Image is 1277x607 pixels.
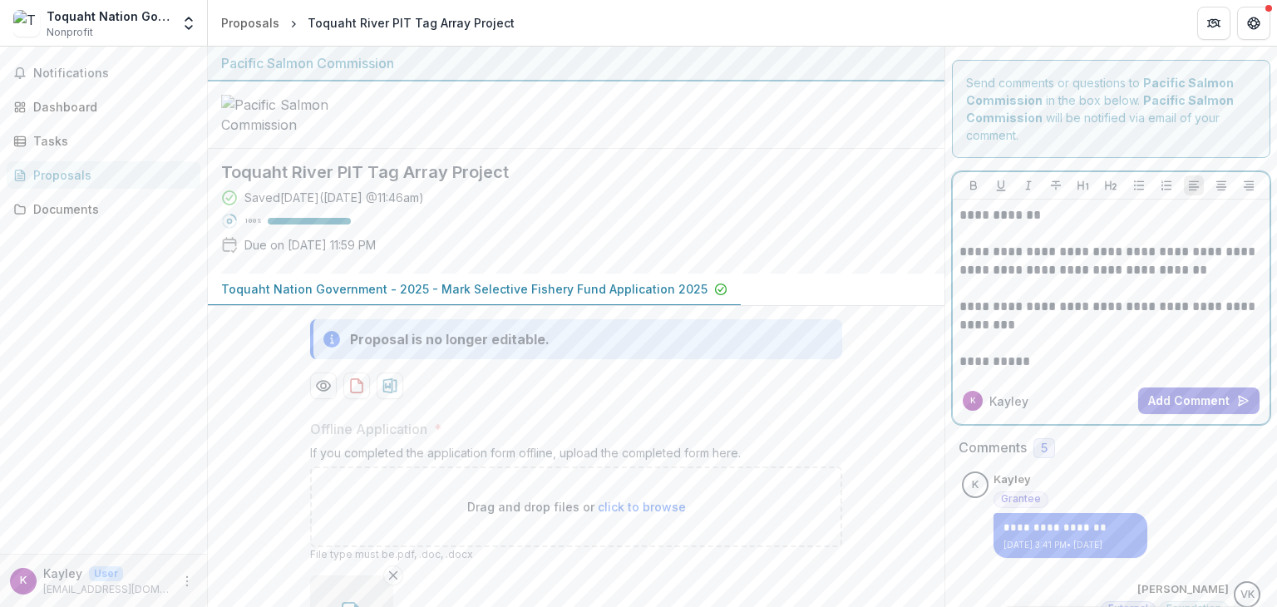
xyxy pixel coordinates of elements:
button: Ordered List [1156,175,1176,195]
p: Kayley [993,471,1031,488]
button: Bold [964,175,984,195]
button: Underline [991,175,1011,195]
div: Kayley [972,480,979,491]
h2: Toquaht River PIT Tag Array Project [221,162,905,182]
a: Dashboard [7,93,200,121]
span: Grantee [1001,493,1041,505]
div: Proposals [221,14,279,32]
div: Send comments or questions to in the box below. will be notified via email of your comment. [952,60,1270,158]
div: Proposal is no longer editable. [350,329,550,349]
img: Toquaht Nation Government [13,10,40,37]
div: Kayley [970,397,976,405]
button: Strike [1046,175,1066,195]
div: Saved [DATE] ( [DATE] @ 11:46am ) [244,189,424,206]
p: Kayley [989,392,1028,410]
button: Bullet List [1129,175,1149,195]
div: Documents [33,200,187,218]
div: Kayley [20,575,27,586]
img: Pacific Salmon Commission [221,95,387,135]
button: Preview 2ccdc0a9-b8fd-4cc7-9f25-e69fd76e5db7-0.pdf [310,373,337,399]
p: [DATE] 3:41 PM • [DATE] [1003,539,1137,551]
a: Tasks [7,127,200,155]
div: If you completed the application form offline, upload the completed form here. [310,446,842,466]
button: Notifications [7,60,200,86]
button: More [177,571,197,591]
a: Proposals [214,11,286,35]
div: Victor Keong [1240,590,1255,600]
button: Italicize [1018,175,1038,195]
span: click to browse [598,500,686,514]
div: Tasks [33,132,187,150]
nav: breadcrumb [214,11,521,35]
button: Align Left [1184,175,1204,195]
p: Toquaht Nation Government - 2025 - Mark Selective Fishery Fund Application 2025 [221,280,708,298]
button: Open entity switcher [177,7,200,40]
button: download-proposal [343,373,370,399]
button: Remove File [383,565,403,585]
p: 100 % [244,215,261,227]
p: Drag and drop files or [467,498,686,516]
p: Offline Application [310,419,427,439]
div: Proposals [33,166,187,184]
p: User [89,566,123,581]
button: Partners [1197,7,1230,40]
button: Get Help [1237,7,1270,40]
div: Toquaht Nation Government [47,7,170,25]
button: Heading 1 [1073,175,1093,195]
button: download-proposal [377,373,403,399]
p: File type must be .pdf, .doc, .docx [310,547,842,562]
span: Nonprofit [47,25,93,40]
button: Align Right [1239,175,1259,195]
a: Proposals [7,161,200,189]
a: Documents [7,195,200,223]
p: [PERSON_NAME] [1137,581,1229,598]
button: Heading 2 [1101,175,1121,195]
p: Kayley [43,565,82,582]
h2: Comments [959,440,1027,456]
button: Align Center [1211,175,1231,195]
div: Pacific Salmon Commission [221,53,931,73]
p: [EMAIL_ADDRESS][DOMAIN_NAME] [43,582,170,597]
div: Dashboard [33,98,187,116]
span: Notifications [33,67,194,81]
p: Due on [DATE] 11:59 PM [244,236,376,254]
button: Add Comment [1138,387,1260,414]
div: Toquaht River PIT Tag Array Project [308,14,515,32]
span: 5 [1041,442,1048,456]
